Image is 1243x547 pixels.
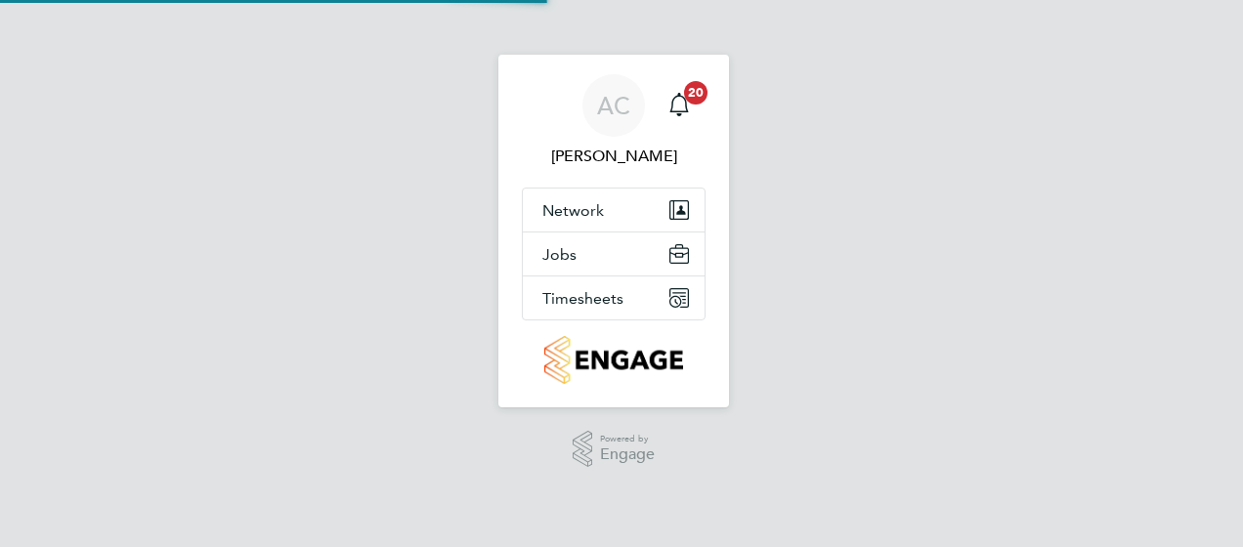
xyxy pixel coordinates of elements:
a: Powered byEngage [573,431,656,468]
a: Go to home page [522,336,706,384]
span: Timesheets [542,289,623,308]
button: Network [523,189,705,231]
span: Engage [600,446,655,463]
button: Timesheets [523,276,705,319]
nav: Main navigation [498,55,729,407]
a: AC[PERSON_NAME] [522,74,706,168]
span: Aurie Cox [522,145,706,168]
a: 20 [660,74,699,137]
span: Powered by [600,431,655,447]
span: AC [597,93,630,118]
span: Jobs [542,245,577,264]
span: Network [542,201,604,220]
button: Jobs [523,232,705,275]
span: 20 [684,81,707,105]
img: countryside-properties-logo-retina.png [544,336,682,384]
